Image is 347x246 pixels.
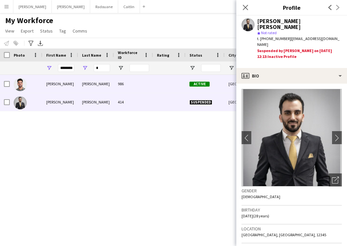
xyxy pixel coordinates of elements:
a: Status [37,27,55,35]
span: First Name [46,53,66,58]
input: Last Name Filter Input [94,64,110,72]
button: Radouane [90,0,118,13]
app-action-btn: Advanced filters [27,39,35,47]
span: Status [189,53,202,58]
div: Open photos pop-in [329,173,342,186]
span: View [5,28,14,34]
span: [DEMOGRAPHIC_DATA] [242,194,280,199]
div: 986 [114,75,153,93]
span: Active [189,82,210,87]
div: [GEOGRAPHIC_DATA] [225,93,264,111]
button: Open Filter Menu [82,65,88,71]
span: Tag [59,28,66,34]
div: Suspended by [PERSON_NAME] on [DATE] 12:13: [257,48,342,66]
button: Open Filter Menu [118,65,124,71]
span: Inactive Profile [268,54,297,59]
div: [PERSON_NAME] [42,93,78,111]
div: [PERSON_NAME] [42,75,78,93]
input: Workforce ID Filter Input [130,64,149,72]
div: 414 [114,93,153,111]
span: Rating [157,53,169,58]
span: t. [PHONE_NUMBER] [257,36,291,41]
app-action-btn: Export XLSX [36,39,44,47]
button: Caitlin [118,0,140,13]
a: Tag [57,27,69,35]
button: [PERSON_NAME] [13,0,52,13]
a: Export [18,27,36,35]
button: [PERSON_NAME] [52,0,90,13]
div: [PERSON_NAME] [78,93,114,111]
span: Comms [73,28,87,34]
img: Mohammad Ziyad Abdel Kader [14,96,27,109]
h3: Profile [236,3,347,12]
div: [PERSON_NAME] [PERSON_NAME] [257,18,342,30]
span: Not rated [261,30,277,35]
span: My Workforce [5,16,53,25]
img: Mohammad Abu Othman [14,78,27,91]
a: Comms [70,27,90,35]
img: Crew avatar or photo [242,89,342,186]
button: Open Filter Menu [46,65,52,71]
div: [PERSON_NAME] [78,75,114,93]
span: Suspended [189,100,212,105]
span: Last Name [82,53,101,58]
input: First Name Filter Input [58,64,74,72]
div: [GEOGRAPHIC_DATA] , [GEOGRAPHIC_DATA] [225,75,264,93]
input: Status Filter Input [201,64,221,72]
h3: Location [242,226,342,232]
button: Open Filter Menu [189,65,195,71]
span: [DATE] (28 years) [242,213,269,218]
a: View [3,27,17,35]
div: Bio [236,68,347,84]
span: Photo [14,53,25,58]
h3: Gender [242,188,342,194]
span: Workforce ID [118,50,141,60]
span: Status [40,28,53,34]
h3: Birthday [242,207,342,213]
button: Open Filter Menu [229,65,234,71]
span: Export [21,28,34,34]
span: City [229,53,236,58]
span: | [EMAIL_ADDRESS][DOMAIN_NAME] [257,36,340,47]
span: [GEOGRAPHIC_DATA], [GEOGRAPHIC_DATA], 12345 [242,232,326,237]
